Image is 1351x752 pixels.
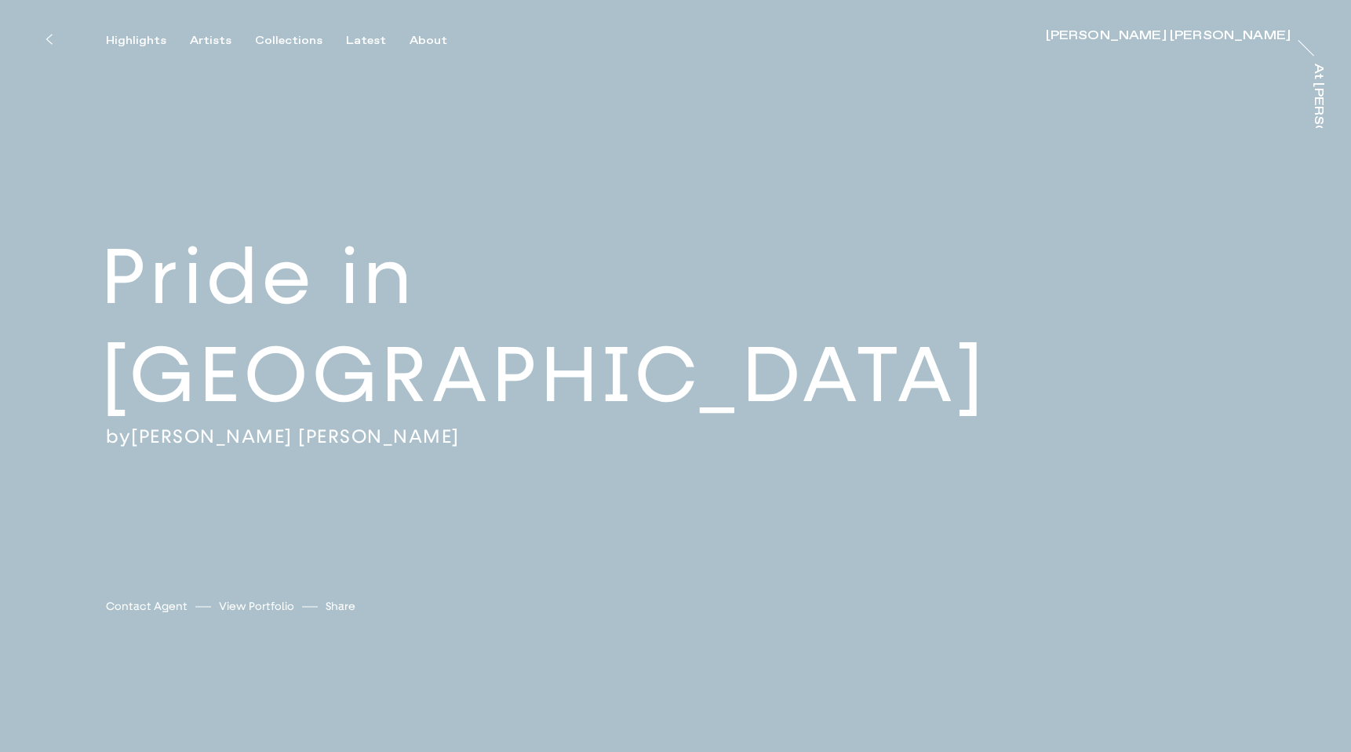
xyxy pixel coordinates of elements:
[1312,64,1324,204] div: At [PERSON_NAME]
[255,34,322,48] div: Collections
[190,34,231,48] div: Artists
[106,34,190,48] button: Highlights
[106,425,131,448] span: by
[106,598,188,615] a: Contact Agent
[219,598,294,615] a: View Portfolio
[255,34,346,48] button: Collections
[346,34,410,48] button: Latest
[410,34,471,48] button: About
[131,425,460,448] a: [PERSON_NAME] [PERSON_NAME]
[106,34,166,48] div: Highlights
[1046,30,1291,46] a: [PERSON_NAME] [PERSON_NAME]
[190,34,255,48] button: Artists
[326,596,355,617] button: Share
[1309,64,1324,128] a: At [PERSON_NAME]
[410,34,447,48] div: About
[101,228,1351,425] h2: Pride in [GEOGRAPHIC_DATA]
[346,34,386,48] div: Latest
